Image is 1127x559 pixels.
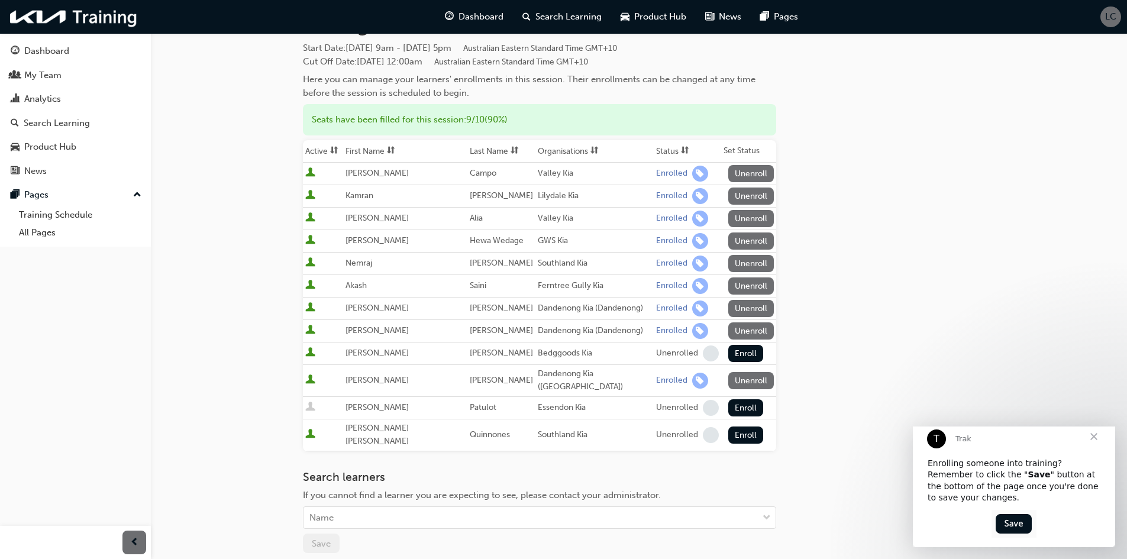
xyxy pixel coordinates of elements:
span: [PERSON_NAME] [470,375,533,385]
div: Name [309,511,334,525]
span: pages-icon [11,190,20,201]
th: Toggle SortBy [535,140,654,163]
span: learningRecordVerb_NONE-icon [703,345,719,361]
div: News [24,164,47,178]
span: learningRecordVerb_ENROLL-icon [692,166,708,182]
th: Set Status [721,140,777,163]
div: Dashboard [24,44,69,58]
span: learningRecordVerb_ENROLL-icon [692,373,708,389]
a: Product Hub [5,136,146,158]
div: Dandenong Kia ([GEOGRAPHIC_DATA]) [538,367,651,394]
a: news-iconNews [696,5,751,29]
span: [PERSON_NAME] [470,190,533,201]
span: Hewa Wedage [470,235,524,245]
span: [PERSON_NAME] [345,325,409,335]
button: Unenroll [728,372,774,389]
span: car-icon [621,9,629,24]
span: sorting-icon [330,146,338,156]
div: Enrolled [656,258,687,269]
span: User is active [305,347,315,359]
div: Enrolled [656,168,687,179]
span: LC [1105,10,1116,24]
div: Unenrolled [656,348,698,359]
span: learningRecordVerb_ENROLL-icon [692,300,708,316]
span: [PERSON_NAME] [345,235,409,245]
span: Start Date : [303,41,776,55]
div: Unenrolled [656,402,698,413]
div: Pages [24,188,49,202]
div: Southland Kia [538,257,651,270]
span: car-icon [11,142,20,153]
div: Analytics [24,92,61,106]
th: Toggle SortBy [467,140,535,163]
span: [PERSON_NAME] [470,258,533,268]
span: [PERSON_NAME] [345,213,409,223]
span: User is active [305,280,315,292]
div: Essendon Kia [538,401,651,415]
div: Enrolled [656,235,687,247]
span: User is active [305,302,315,314]
button: Pages [5,184,146,206]
th: Toggle SortBy [654,140,721,163]
span: Australian Eastern Standard Time GMT+10 [463,43,617,53]
span: Kamran [345,190,373,201]
div: Southland Kia [538,428,651,442]
span: down-icon [763,510,771,526]
span: news-icon [705,9,714,24]
span: guage-icon [11,46,20,57]
span: people-icon [11,70,20,81]
span: news-icon [11,166,20,177]
button: Enroll [728,345,764,362]
div: Seats have been filled for this session : 9 / 10 ( 90% ) [303,104,776,135]
span: sorting-icon [511,146,519,156]
span: [PERSON_NAME] [345,348,409,358]
span: User is active [305,257,315,269]
button: Unenroll [728,322,774,340]
span: If you cannot find a learner you are expecting to see, please contact your administrator. [303,490,661,500]
div: Lilydale Kia [538,189,651,203]
span: [PERSON_NAME] [PERSON_NAME] [345,423,409,447]
div: Unenrolled [656,429,698,441]
button: Unenroll [728,277,774,295]
a: Dashboard [5,40,146,62]
a: car-iconProduct Hub [611,5,696,29]
div: Search Learning [24,117,90,130]
span: User is active [305,235,315,247]
span: prev-icon [130,535,139,550]
span: sorting-icon [387,146,395,156]
span: Quinnones [470,429,510,440]
span: Australian Eastern Standard Time GMT+10 [434,57,588,67]
span: learningRecordVerb_ENROLL-icon [692,278,708,294]
a: Search Learning [5,112,146,134]
span: Akash [345,280,367,290]
span: learningRecordVerb_ENROLL-icon [692,256,708,272]
button: Enroll [728,399,764,416]
button: Unenroll [728,210,774,227]
span: Alia [470,213,483,223]
button: Unenroll [728,300,774,317]
a: pages-iconPages [751,5,808,29]
span: learningRecordVerb_ENROLL-icon [692,233,708,249]
a: kia-training [6,5,142,29]
span: [DATE] 9am - [DATE] 5pm [345,43,617,53]
span: Patulot [470,402,496,412]
span: learningRecordVerb_ENROLL-icon [692,211,708,227]
span: Dashboard [458,10,503,24]
span: search-icon [11,118,19,129]
span: [PERSON_NAME] [345,375,409,385]
div: Enrolled [656,190,687,202]
span: Product Hub [634,10,686,24]
span: User is active [305,190,315,202]
div: Bedggoods Kia [538,347,651,360]
iframe: Intercom live chat message [913,426,1115,547]
span: learningRecordVerb_ENROLL-icon [692,323,708,339]
span: [PERSON_NAME] [470,303,533,313]
span: [PERSON_NAME] [470,325,533,335]
div: Enrolled [656,303,687,314]
span: User is active [305,212,315,224]
span: [PERSON_NAME] [470,348,533,358]
span: User is active [305,325,315,337]
div: Enrolled [656,375,687,386]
